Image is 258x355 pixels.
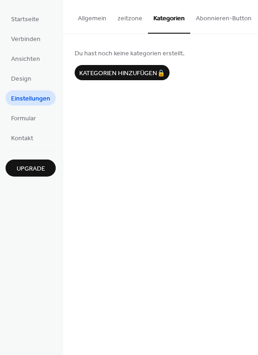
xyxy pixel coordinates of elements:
span: Design [11,74,31,84]
a: Startseite [6,11,45,26]
a: Verbinden [6,31,46,46]
span: Upgrade [17,164,45,174]
span: Du hast noch keine kategorien erstellt. [75,49,246,59]
a: Design [6,71,37,86]
a: Ansichten [6,51,46,66]
span: Startseite [11,15,39,24]
span: Formular [11,114,36,124]
span: Kontakt [11,134,33,143]
button: Upgrade [6,160,56,177]
span: Einstellungen [11,94,50,104]
span: Ansichten [11,54,40,64]
a: Kontakt [6,130,39,145]
a: Einstellungen [6,90,56,106]
span: Verbinden [11,35,41,44]
a: Formular [6,110,41,125]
